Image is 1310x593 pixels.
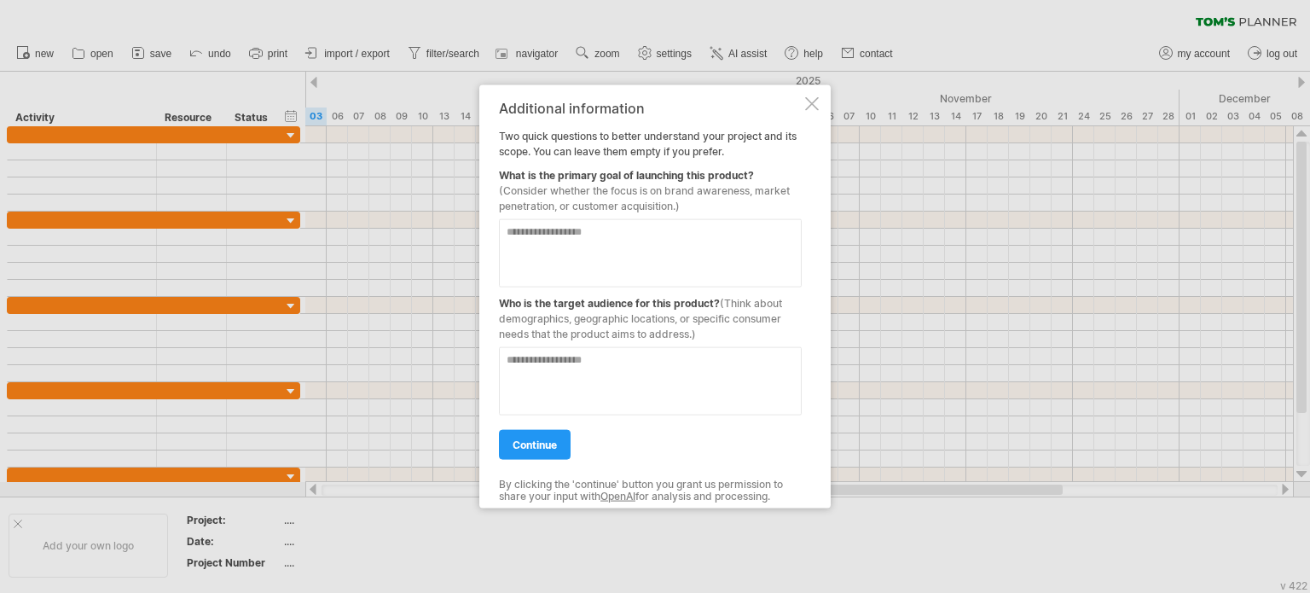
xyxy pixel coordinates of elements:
[499,429,571,459] a: continue
[499,478,802,503] div: By clicking the 'continue' button you grant us permission to share your input with for analysis a...
[499,159,802,213] div: What is the primary goal of launching this product?
[513,438,557,451] span: continue
[499,183,790,212] span: (Consider whether the focus is on brand awareness, market penetration, or customer acquisition.)
[499,287,802,341] div: Who is the target audience for this product?
[600,490,635,503] a: OpenAI
[499,100,802,115] div: Additional information
[499,296,782,340] span: (Think about demographics, geographic locations, or specific consumer needs that the product aims...
[499,100,802,493] div: Two quick questions to better understand your project and its scope. You can leave them empty if ...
